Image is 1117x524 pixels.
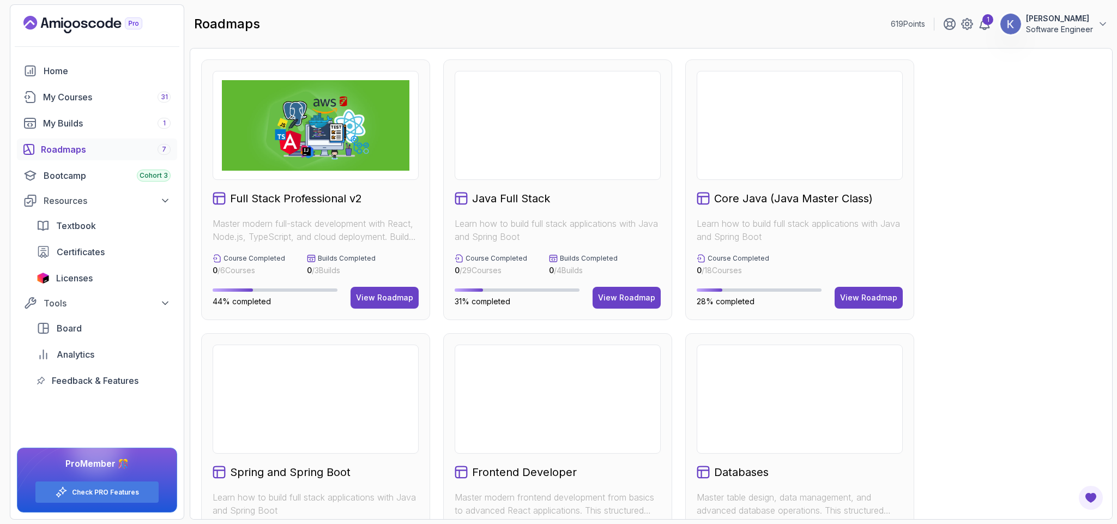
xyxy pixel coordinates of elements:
[697,297,754,306] span: 28% completed
[307,266,312,275] span: 0
[318,254,376,263] p: Builds Completed
[222,80,409,171] img: Full Stack Professional v2
[213,491,419,517] p: Learn how to build full stack applications with Java and Spring Boot
[307,265,376,276] p: / 3 Builds
[161,93,168,101] span: 31
[549,266,554,275] span: 0
[37,273,50,284] img: jetbrains icon
[224,254,285,263] p: Course Completed
[1078,485,1104,511] button: Open Feedback Button
[35,481,159,503] button: Check PRO Features
[472,465,577,480] h2: Frontend Developer
[44,194,171,207] div: Resources
[17,60,177,82] a: home
[978,17,991,31] a: 1
[455,265,527,276] p: / 29 Courses
[891,19,925,29] p: 619 Points
[466,254,527,263] p: Course Completed
[598,292,655,303] div: View Roadmap
[30,267,177,289] a: licenses
[455,297,510,306] span: 31% completed
[697,491,903,517] p: Master table design, data management, and advanced database operations. This structured learning ...
[52,374,138,387] span: Feedback & Features
[549,265,618,276] p: / 4 Builds
[72,488,139,497] a: Check PRO Features
[1026,24,1093,35] p: Software Engineer
[17,191,177,210] button: Resources
[30,344,177,365] a: analytics
[714,465,769,480] h2: Databases
[30,317,177,339] a: board
[17,165,177,186] a: bootcamp
[17,293,177,313] button: Tools
[982,14,993,25] div: 1
[1000,14,1021,34] img: user profile image
[43,91,171,104] div: My Courses
[57,322,82,335] span: Board
[697,217,903,243] p: Learn how to build full stack applications with Java and Spring Boot
[30,370,177,392] a: feedback
[23,16,167,33] a: Landing page
[30,215,177,237] a: textbook
[697,265,769,276] p: / 18 Courses
[213,297,271,306] span: 44% completed
[194,15,260,33] h2: roadmaps
[213,266,218,275] span: 0
[351,287,419,309] button: View Roadmap
[230,191,362,206] h2: Full Stack Professional v2
[593,287,661,309] button: View Roadmap
[17,138,177,160] a: roadmaps
[835,287,903,309] button: View Roadmap
[455,491,661,517] p: Master modern frontend development from basics to advanced React applications. This structured le...
[30,241,177,263] a: certificates
[140,171,168,180] span: Cohort 3
[560,254,618,263] p: Builds Completed
[17,86,177,108] a: courses
[44,169,171,182] div: Bootcamp
[56,272,93,285] span: Licenses
[162,145,166,154] span: 7
[43,117,171,130] div: My Builds
[230,465,351,480] h2: Spring and Spring Boot
[356,292,413,303] div: View Roadmap
[56,219,96,232] span: Textbook
[213,217,419,243] p: Master modern full-stack development with React, Node.js, TypeScript, and cloud deployment. Build...
[163,119,166,128] span: 1
[44,64,171,77] div: Home
[57,348,94,361] span: Analytics
[1000,13,1108,35] button: user profile image[PERSON_NAME]Software Engineer
[455,217,661,243] p: Learn how to build full stack applications with Java and Spring Boot
[57,245,105,258] span: Certificates
[455,266,460,275] span: 0
[213,265,285,276] p: / 6 Courses
[708,254,769,263] p: Course Completed
[1026,13,1093,24] p: [PERSON_NAME]
[472,191,550,206] h2: Java Full Stack
[697,266,702,275] span: 0
[714,191,873,206] h2: Core Java (Java Master Class)
[840,292,897,303] div: View Roadmap
[44,297,171,310] div: Tools
[17,112,177,134] a: builds
[41,143,171,156] div: Roadmaps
